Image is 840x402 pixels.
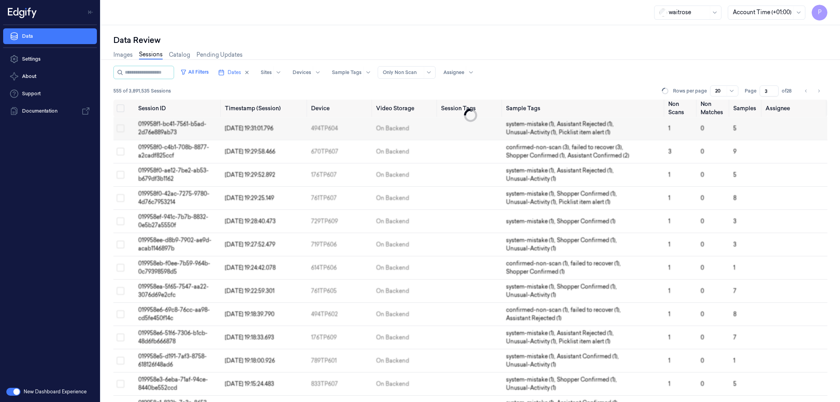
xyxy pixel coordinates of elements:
[311,148,370,156] div: 670TP607
[701,241,704,248] span: 0
[571,259,622,268] span: failed to recover (1) ,
[506,167,557,175] span: system-mistake (1) ,
[197,51,243,59] a: Pending Updates
[812,5,827,20] button: P
[733,264,735,271] span: 1
[3,28,97,44] a: Data
[506,245,556,253] span: Unusual-Activity (1)
[733,148,736,155] span: 9
[701,334,704,341] span: 0
[225,241,275,248] span: [DATE] 19:27:52.479
[733,171,736,178] span: 5
[138,330,208,345] span: 019958e6-51f6-7306-b1cb-48d6fb666878
[311,287,370,295] div: 761TP605
[557,376,618,384] span: Shopper Confirmed (1) ,
[311,124,370,133] div: 494TP604
[506,143,572,152] span: confirmed-non-scan (3) ,
[135,100,222,117] th: Session ID
[225,218,276,225] span: [DATE] 19:28:40.473
[668,148,671,155] span: 3
[225,334,274,341] span: [DATE] 19:18:33.693
[557,120,615,128] span: Assistant Rejected (1) ,
[225,311,274,318] span: [DATE] 19:18:39.790
[668,380,670,387] span: 1
[139,50,163,59] a: Sessions
[138,213,208,229] span: 019958ef-941c-7b7b-8832-0e5b27a5550f
[117,380,124,388] button: Select row
[557,167,615,175] span: Assistant Rejected (1) ,
[506,259,571,268] span: confirmed-non-scan (1) ,
[308,100,373,117] th: Device
[559,128,610,137] span: Picklist item alert (1)
[506,291,556,299] span: Unusual-Activity (1)
[506,329,557,337] span: system-mistake (1) ,
[138,120,206,136] span: 019958f1-bc41-7561-b5ad-2d76e889ab73
[225,195,274,202] span: [DATE] 19:29:25.149
[138,283,209,298] span: 019958ea-5f65-7547-aa22-3076d69e2cfc
[559,337,610,346] span: Picklist item alert (1)
[668,195,670,202] span: 1
[701,148,704,155] span: 0
[376,333,409,342] div: On Backend
[117,333,124,341] button: Select row
[733,334,736,341] span: 7
[733,357,735,364] span: 1
[225,125,273,132] span: [DATE] 19:31:01.796
[668,171,670,178] span: 1
[138,237,211,252] span: 019958ee-d8b9-7902-ae9d-acab1146897b
[745,87,757,94] span: Page
[673,87,707,94] p: Rows per page
[506,361,556,369] span: Unusual-Activity (1)
[376,217,409,226] div: On Backend
[376,171,409,179] div: On Backend
[701,264,704,271] span: 0
[138,144,209,159] span: 019958f0-c4b1-708b-8877-a2cadf825ccf
[668,218,670,225] span: 1
[117,287,124,295] button: Select row
[506,352,557,361] span: system-mistake (1) ,
[506,283,557,291] span: system-mistake (1) ,
[506,217,557,226] span: system-mistake (1) ,
[311,217,370,226] div: 729TP609
[701,287,704,295] span: 0
[215,66,253,79] button: Dates
[506,152,567,160] span: Shopper Confirmed (1) ,
[169,51,190,59] a: Catalog
[801,85,824,96] nav: pagination
[311,194,370,202] div: 761TP607
[801,85,812,96] button: Go to previous page
[559,198,610,206] span: Picklist item alert (1)
[376,264,409,272] div: On Backend
[506,198,559,206] span: Unusual-Activity (1) ,
[138,260,210,275] span: 019958eb-f0ee-7b59-964b-0c79398598d5
[506,384,556,392] span: Unusual-Activity (1)
[376,380,409,388] div: On Backend
[117,194,124,202] button: Select row
[225,380,274,387] span: [DATE] 19:15:24.483
[117,310,124,318] button: Select row
[3,103,97,119] a: Documentation
[668,125,670,132] span: 1
[438,100,503,117] th: Session Tags
[557,217,616,226] span: Shopper Confirmed (1)
[701,195,704,202] span: 0
[557,352,620,361] span: Assistant Confirmed (1) ,
[668,311,670,318] span: 1
[782,87,794,94] span: of 28
[557,190,618,198] span: Shopper Confirmed (1) ,
[567,152,629,160] span: Assistant Confirmed (2)
[138,353,207,368] span: 019958e5-d191-7af3-8758-618126f48ad6
[571,306,622,314] span: failed to recover (1) ,
[733,311,736,318] span: 8
[701,125,704,132] span: 0
[117,241,124,248] button: Select row
[225,171,275,178] span: [DATE] 19:29:52.892
[668,287,670,295] span: 1
[668,264,670,271] span: 1
[376,310,409,319] div: On Backend
[376,194,409,202] div: On Backend
[311,264,370,272] div: 614TP606
[572,143,625,152] span: failed to recover (3) ,
[117,124,124,132] button: Select row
